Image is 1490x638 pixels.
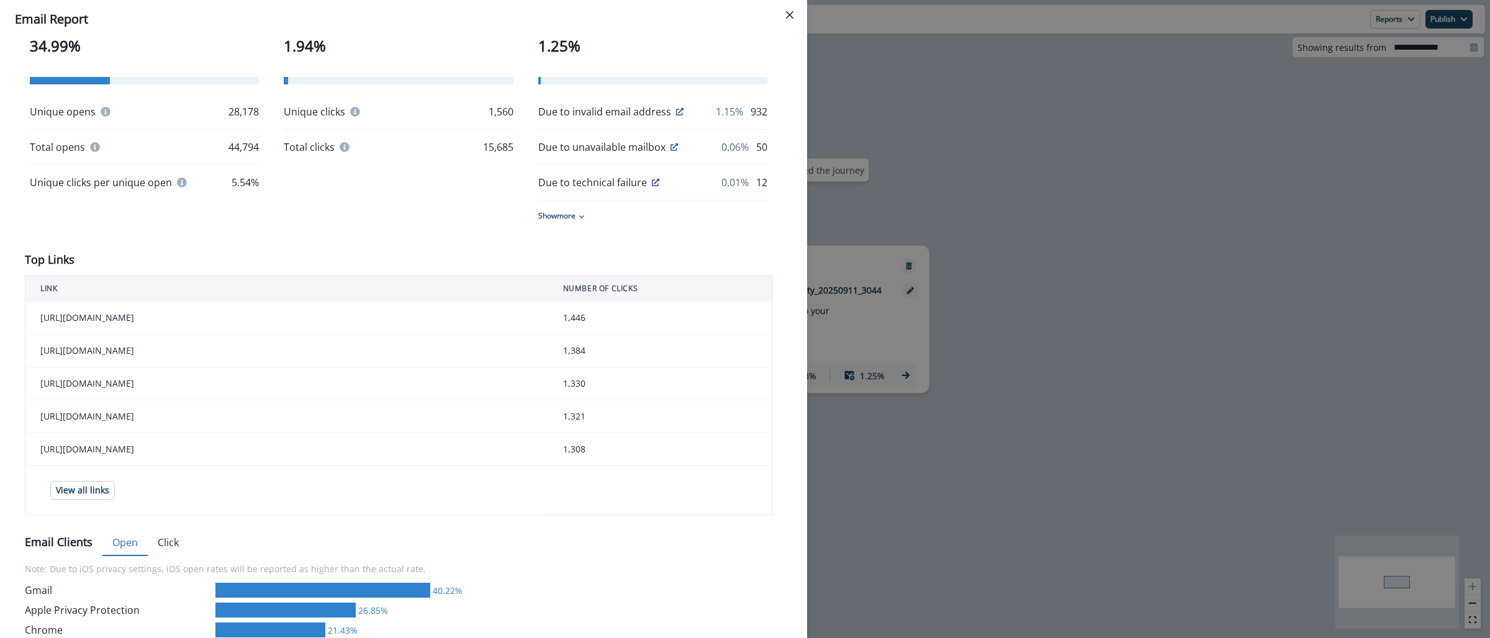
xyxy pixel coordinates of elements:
p: Total clicks [284,140,335,155]
div: Email Report [15,10,792,29]
p: Email Clients [25,534,93,550]
div: Chrome [25,622,210,637]
td: [URL][DOMAIN_NAME] [25,433,548,466]
p: Unique clicks [284,104,345,119]
p: Show more [538,210,576,222]
p: Unique opens [30,104,96,119]
td: [URL][DOMAIN_NAME] [25,367,548,400]
button: Open [102,530,148,556]
p: Note: Due to iOS privacy settings, iOS open rates will be reported as higher than the actual rate. [25,555,772,583]
div: 21.43% [325,624,358,637]
div: 26.85% [356,604,388,617]
p: 0.06% [721,140,749,155]
p: Unique clicks per unique open [30,175,172,190]
div: Apple Privacy Protection [25,603,210,618]
p: View all links [56,485,109,496]
p: 15,685 [483,140,513,155]
td: [URL][DOMAIN_NAME] [25,400,548,433]
p: 0.01% [721,175,749,190]
p: Due to invalid email address [538,104,671,119]
button: View all links [50,481,115,500]
td: [URL][DOMAIN_NAME] [25,302,548,335]
div: 40.22% [430,584,463,597]
td: 1,330 [548,367,772,400]
button: Close [780,5,800,25]
p: 34.99% [30,35,259,57]
p: 44,794 [228,140,259,155]
p: 28,178 [228,104,259,119]
td: 1,384 [548,335,772,367]
th: NUMBER OF CLICKS [548,276,772,302]
button: Click [148,530,189,556]
td: 1,321 [548,400,772,433]
p: 1.15% [716,104,743,119]
p: 1.25% [538,35,767,57]
th: LINK [25,276,548,302]
p: 12 [756,175,767,190]
p: 932 [751,104,767,119]
p: Total opens [30,140,85,155]
p: 5.54% [232,175,259,190]
p: 1.94% [284,35,513,57]
td: 1,308 [548,433,772,466]
div: Gmail [25,583,210,598]
p: Top Links [25,251,74,268]
p: 1,560 [489,104,513,119]
td: [URL][DOMAIN_NAME] [25,335,548,367]
td: 1,446 [548,302,772,335]
p: Due to technical failure [538,175,647,190]
p: 50 [756,140,767,155]
p: Due to unavailable mailbox [538,140,666,155]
